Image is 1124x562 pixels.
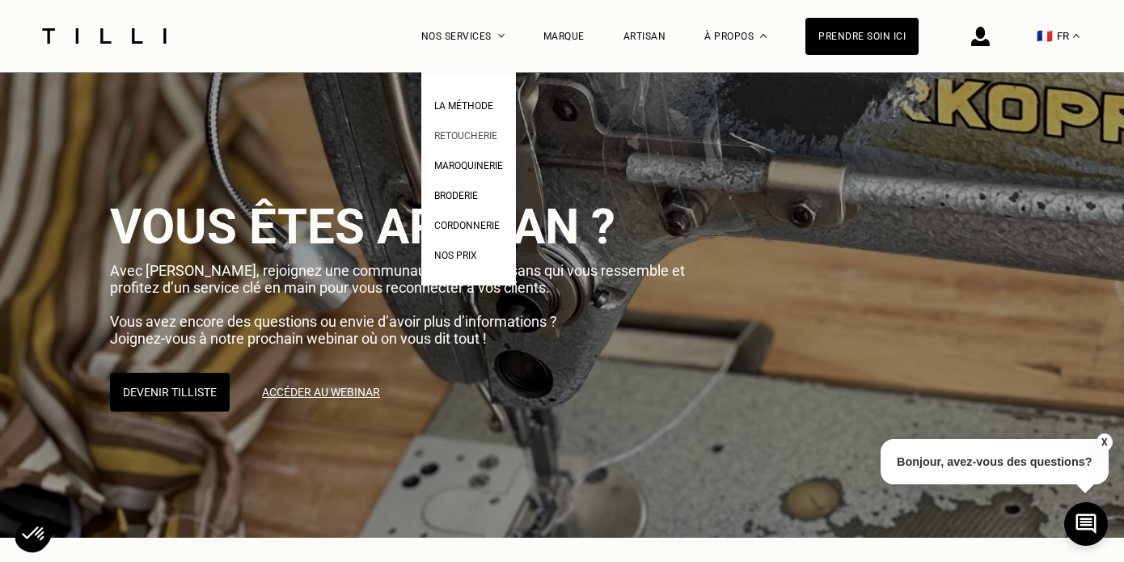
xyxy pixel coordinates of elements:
img: Menu déroulant à propos [760,34,767,38]
a: Retoucherie [434,125,497,142]
a: Marque [543,31,585,42]
p: Bonjour, avez-vous des questions? [881,439,1109,484]
img: Menu déroulant [498,34,505,38]
span: Cordonnerie [434,220,500,231]
a: Artisan [623,31,666,42]
a: Nos prix [434,245,477,262]
span: Maroquinerie [434,160,503,171]
a: Prendre soin ici [805,18,919,55]
a: Broderie [434,185,478,202]
a: Accéder au webinar [249,373,393,412]
a: Cordonnerie [434,215,500,232]
img: Logo du service de couturière Tilli [36,28,172,44]
a: La Méthode [434,95,493,112]
button: Devenir Tilliste [110,373,230,412]
button: X [1096,433,1112,451]
span: 🇫🇷 [1037,28,1053,44]
a: Maroquinerie [434,155,503,172]
span: Nos prix [434,250,477,261]
span: Vous êtes artisan ? [110,198,615,256]
span: Broderie [434,190,478,201]
span: Vous avez encore des questions ou envie d’avoir plus d’informations ? [110,313,557,330]
span: Joignez-vous à notre prochain webinar où on vous dit tout ! [110,330,487,347]
span: Avec [PERSON_NAME], rejoignez une communauté de 850 artisans qui vous ressemble et profitez d’un ... [110,262,685,296]
img: icône connexion [971,27,990,46]
span: La Méthode [434,100,493,112]
img: menu déroulant [1073,34,1080,38]
span: Retoucherie [434,130,497,142]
